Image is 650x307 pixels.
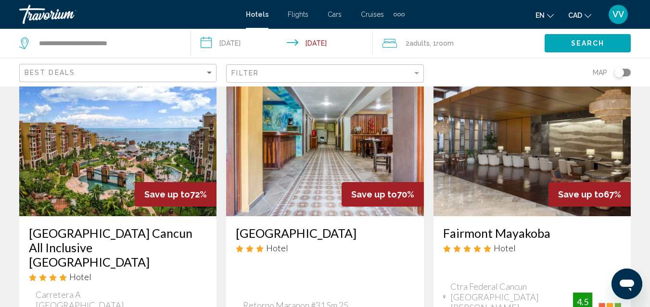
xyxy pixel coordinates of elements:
[19,5,236,24] a: Travorium
[548,182,631,207] div: 67%
[436,39,454,47] span: Room
[612,269,642,299] iframe: Button to launch messaging window
[236,226,414,240] a: [GEOGRAPHIC_DATA]
[535,12,545,19] span: en
[443,226,621,240] a: Fairmont Mayakoba
[593,66,607,79] span: Map
[433,62,631,216] img: Hotel image
[535,8,554,22] button: Change language
[430,37,454,50] span: , 1
[19,62,217,216] img: Hotel image
[361,11,384,18] a: Cruises
[29,226,207,269] a: [GEOGRAPHIC_DATA] Cancun All Inclusive [GEOGRAPHIC_DATA]
[342,182,424,207] div: 70%
[351,189,397,199] span: Save up to
[69,271,91,282] span: Hotel
[226,62,423,216] img: Hotel image
[246,11,268,18] a: Hotels
[288,11,308,18] a: Flights
[494,243,516,253] span: Hotel
[328,11,342,18] a: Cars
[443,243,621,253] div: 5 star Hotel
[266,243,288,253] span: Hotel
[406,37,430,50] span: 2
[568,8,591,22] button: Change currency
[571,40,605,48] span: Search
[612,10,624,19] span: VV
[144,189,190,199] span: Save up to
[231,69,259,77] span: Filter
[394,7,405,22] button: Extra navigation items
[25,69,214,77] mat-select: Sort by
[236,243,414,253] div: 3 star Hotel
[606,4,631,25] button: User Menu
[568,12,582,19] span: CAD
[607,68,631,77] button: Toggle map
[191,29,372,58] button: Check-in date: Nov 2, 2025 Check-out date: Nov 8, 2025
[545,34,631,52] button: Search
[226,64,423,84] button: Filter
[558,189,604,199] span: Save up to
[29,271,207,282] div: 4 star Hotel
[135,182,217,207] div: 72%
[409,39,430,47] span: Adults
[25,69,75,76] span: Best Deals
[373,29,545,58] button: Travelers: 2 adults, 0 children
